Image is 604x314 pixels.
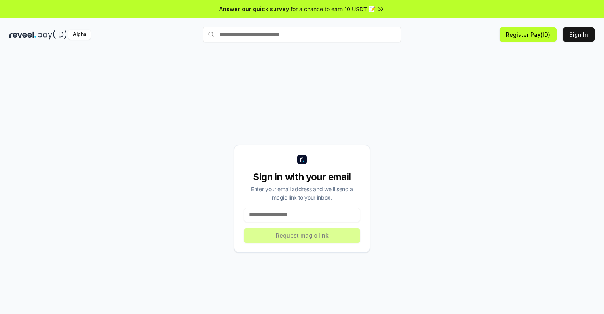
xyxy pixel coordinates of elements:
span: Answer our quick survey [219,5,289,13]
img: reveel_dark [9,30,36,40]
button: Sign In [563,27,595,42]
img: pay_id [38,30,67,40]
div: Enter your email address and we’ll send a magic link to your inbox. [244,185,360,202]
span: for a chance to earn 10 USDT 📝 [291,5,375,13]
div: Sign in with your email [244,171,360,183]
div: Alpha [68,30,91,40]
img: logo_small [297,155,307,164]
button: Register Pay(ID) [500,27,557,42]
